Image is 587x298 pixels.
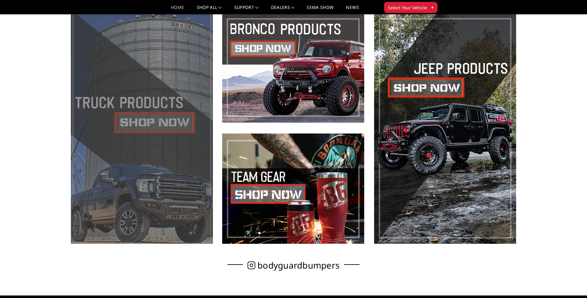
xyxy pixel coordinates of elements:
span: Select Your Vehicle [388,4,427,11]
a: Support [234,5,259,14]
a: Home [171,5,184,14]
span: ▾ [431,4,434,11]
button: Select Your Vehicle [384,2,438,13]
a: Dealers [271,5,295,14]
a: SEMA Show [307,5,334,14]
span: bodyguardbumpers [257,262,339,269]
a: News [346,5,359,14]
a: shop all [197,5,222,14]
